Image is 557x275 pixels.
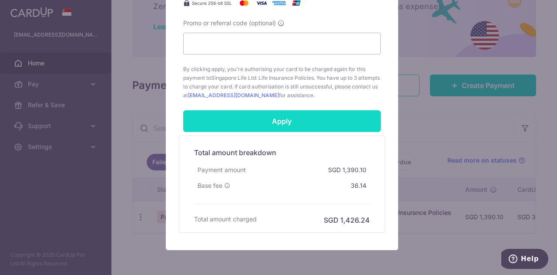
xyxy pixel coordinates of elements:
h5: Total amount breakdown [194,147,370,158]
div: SGD 1,390.10 [325,162,370,178]
span: Singapore Life Ltd: Life Insurance Policies [211,75,314,81]
iframe: Opens a widget where you can find more information [501,249,548,271]
span: By clicking apply, you're authorising your card to be charged again for this payment to . You hav... [183,65,381,100]
h6: Total amount charged [194,215,257,224]
input: Apply [183,110,381,132]
h6: SGD 1,426.24 [324,215,370,225]
span: Base fee [198,181,222,190]
a: [EMAIL_ADDRESS][DOMAIN_NAME] [188,92,279,98]
span: Promo or referral code (optional) [183,19,276,27]
div: 36.14 [347,178,370,194]
div: Payment amount [194,162,249,178]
